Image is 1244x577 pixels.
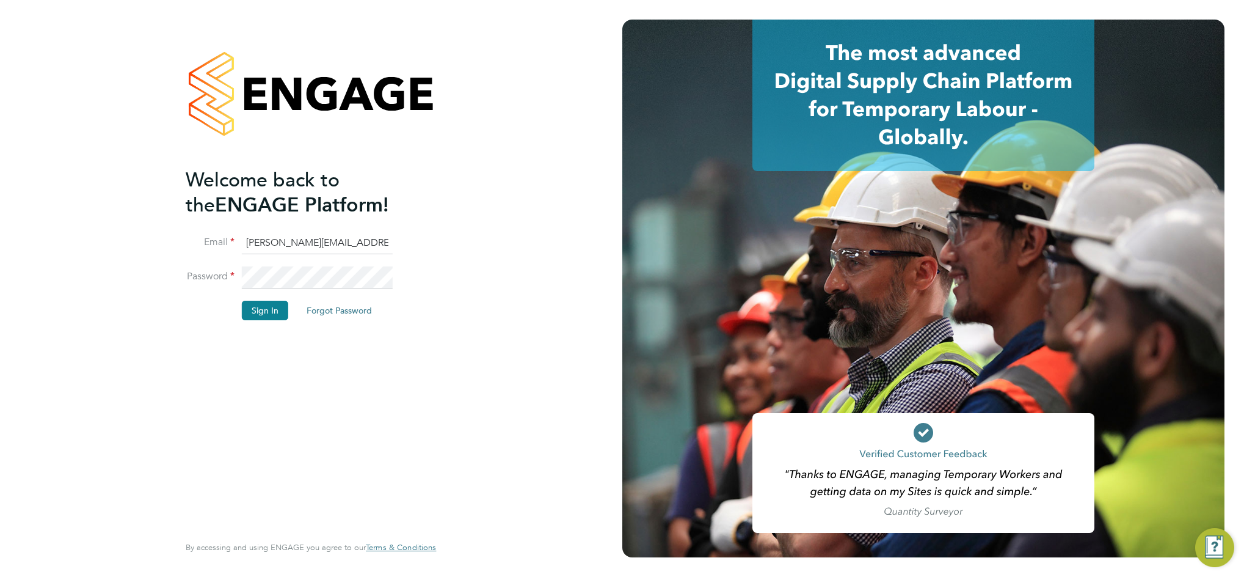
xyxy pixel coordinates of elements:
[186,542,436,553] span: By accessing and using ENGAGE you agree to our
[242,232,393,254] input: Enter your work email...
[186,270,235,283] label: Password
[242,301,288,320] button: Sign In
[186,167,424,218] h2: ENGAGE Platform!
[366,543,436,553] a: Terms & Conditions
[1195,528,1234,567] button: Engage Resource Center
[186,168,340,217] span: Welcome back to the
[186,236,235,249] label: Email
[297,301,382,320] button: Forgot Password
